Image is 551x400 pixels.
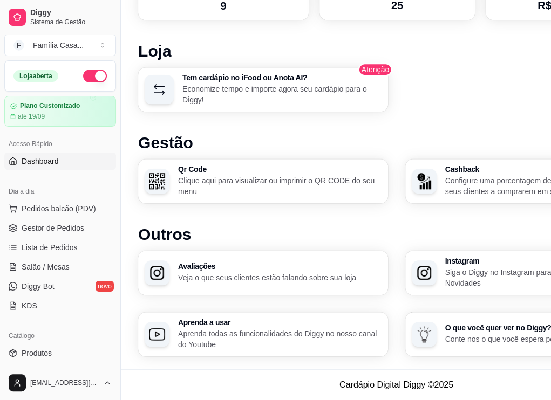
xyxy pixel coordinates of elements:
button: Alterar Status [83,70,107,82]
span: Produtos [22,348,52,358]
a: Diggy Botnovo [4,278,116,295]
p: Economize tempo e importe agora seu cardápio para o Diggy! [182,84,382,105]
h3: Qr Code [178,165,382,173]
a: KDS [4,297,116,314]
a: Complementos [4,364,116,381]
h3: Aprenda a usar [178,319,382,326]
span: Atenção [358,63,392,76]
div: Loja aberta [13,70,58,82]
button: Qr CodeQr CodeClique aqui para visualizar ou imprimir o QR CODE do seu menu [138,159,388,203]
span: KDS [22,300,37,311]
article: Plano Customizado [20,102,80,110]
a: Salão / Mesas [4,258,116,275]
a: Gestor de Pedidos [4,219,116,237]
button: Tem cardápio no iFood ou Anota AI?Economize tempo e importe agora seu cardápio para o Diggy! [138,67,388,112]
img: Qr Code [149,173,165,189]
div: Catálogo [4,327,116,344]
span: Lista de Pedidos [22,242,78,253]
button: Aprenda a usarAprenda a usarAprenda todas as funcionalidades do Diggy no nosso canal do Youtube [138,312,388,356]
a: Dashboard [4,153,116,170]
img: Aprenda a usar [149,326,165,342]
span: Salão / Mesas [22,261,70,272]
div: Acesso Rápido [4,135,116,153]
span: Sistema de Gestão [30,18,112,26]
button: Select a team [4,35,116,56]
span: Gestor de Pedidos [22,223,84,233]
button: AvaliaçõesAvaliaçõesVeja o que seus clientes estão falando sobre sua loja [138,251,388,295]
h3: Tem cardápio no iFood ou Anota AI? [182,74,382,81]
h3: Avaliações [178,263,382,270]
span: F [13,40,24,51]
a: Produtos [4,344,116,362]
span: Diggy Bot [22,281,55,292]
article: até 19/09 [18,112,45,121]
a: Plano Customizadoaté 19/09 [4,96,116,127]
span: [EMAIL_ADDRESS][DOMAIN_NAME] [30,378,99,387]
img: Cashback [416,173,432,189]
span: Pedidos balcão (PDV) [22,203,96,214]
p: Veja o que seus clientes estão falando sobre sua loja [178,272,382,283]
p: Clique aqui para visualizar ou imprimir o QR CODE do seu menu [178,175,382,197]
img: Avaliações [149,265,165,281]
button: Pedidos balcão (PDV) [4,200,116,217]
img: Instagram [416,265,432,281]
button: [EMAIL_ADDRESS][DOMAIN_NAME] [4,370,116,396]
div: Dia a dia [4,183,116,200]
span: Dashboard [22,156,59,167]
a: DiggySistema de Gestão [4,4,116,30]
a: Lista de Pedidos [4,239,116,256]
p: Aprenda todas as funcionalidades do Diggy no nosso canal do Youtube [178,328,382,350]
div: Família Casa ... [33,40,84,51]
span: Diggy [30,8,112,18]
img: O que você quer ver no Diggy? [416,326,432,342]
